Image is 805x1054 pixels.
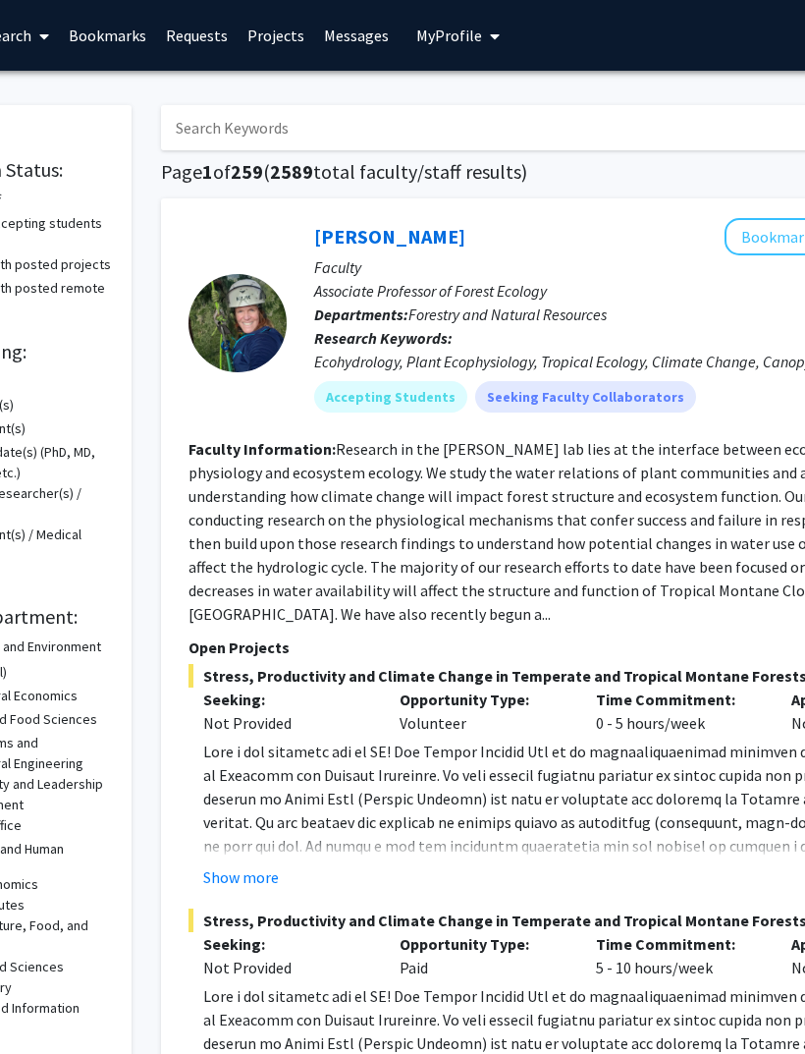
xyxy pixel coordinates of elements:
[400,932,566,956] p: Opportunity Type:
[581,688,778,735] div: 0 - 5 hours/week
[188,439,336,459] b: Faculty Information:
[231,159,263,184] span: 259
[314,328,453,348] b: Research Keywords:
[238,1,314,70] a: Projects
[202,159,213,184] span: 1
[270,159,313,184] span: 2589
[314,305,408,324] b: Departments:
[203,711,370,735] div: Not Provided
[400,688,566,711] p: Opportunity Type:
[581,932,778,979] div: 5 - 10 hours/week
[475,381,696,413] mat-chip: Seeking Faculty Collaborators
[314,224,465,249] a: [PERSON_NAME]
[203,688,370,711] p: Seeking:
[314,1,399,70] a: Messages
[385,688,581,735] div: Volunteer
[408,305,607,324] span: Forestry and Natural Resources
[15,966,83,1039] iframe: Chat
[416,26,482,45] span: My Profile
[203,956,370,979] div: Not Provided
[203,932,370,956] p: Seeking:
[385,932,581,979] div: Paid
[203,865,279,889] button: Show more
[59,1,156,70] a: Bookmarks
[156,1,238,70] a: Requests
[596,688,763,711] p: Time Commitment:
[314,381,467,413] mat-chip: Accepting Students
[596,932,763,956] p: Time Commitment:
